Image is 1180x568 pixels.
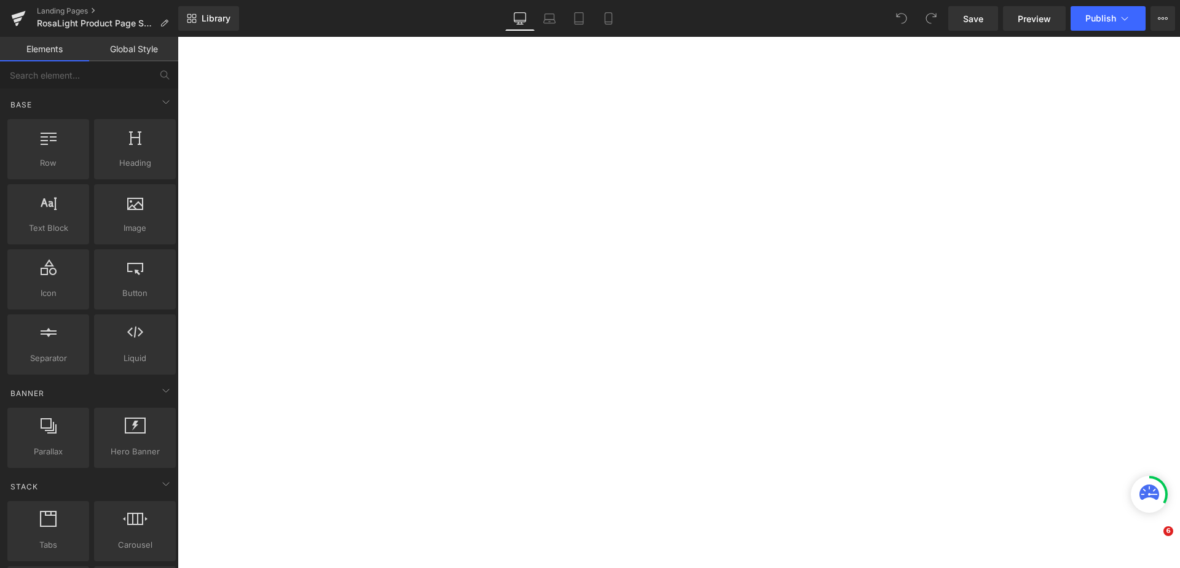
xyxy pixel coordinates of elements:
span: Stack [9,481,39,492]
span: Text Block [11,222,85,235]
span: Save [963,12,983,25]
a: Laptop [535,6,564,31]
a: Landing Pages [37,6,178,16]
button: Redo [919,6,943,31]
button: More [1150,6,1175,31]
span: Image [98,222,172,235]
span: Preview [1018,12,1051,25]
span: Base [9,99,33,111]
span: Tabs [11,539,85,551]
span: Heading [98,157,172,169]
span: Banner [9,387,45,399]
button: Undo [889,6,914,31]
span: Carousel [98,539,172,551]
a: New Library [178,6,239,31]
span: 6 [1163,526,1173,536]
a: Preview [1003,6,1066,31]
span: Row [11,157,85,169]
a: Desktop [505,6,535,31]
button: Publish [1071,6,1146,31]
span: Separator [11,352,85,365]
span: Button [98,287,172,300]
a: Tablet [564,6,594,31]
span: Parallax [11,445,85,458]
span: Hero Banner [98,445,172,458]
a: Mobile [594,6,623,31]
span: Library [202,13,230,24]
a: Global Style [89,37,178,61]
span: Liquid [98,352,172,365]
iframe: Intercom live chat [1138,526,1168,556]
span: Icon [11,287,85,300]
span: Publish [1085,14,1116,23]
span: RosaLight Product Page Shopping Ads - [GEOGRAPHIC_DATA] [37,18,155,28]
